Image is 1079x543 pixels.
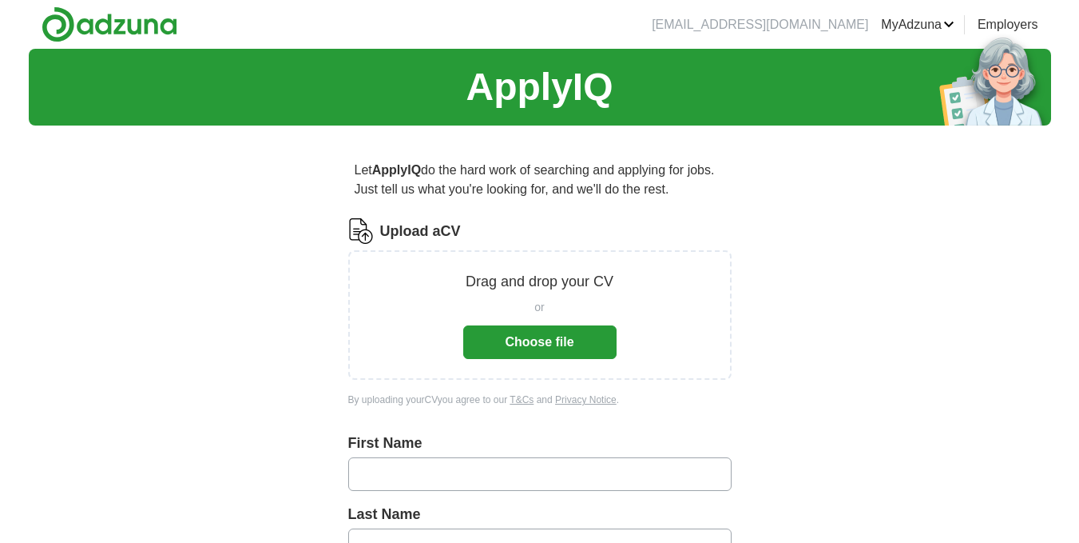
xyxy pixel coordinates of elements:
img: CV Icon [348,218,374,244]
span: or [534,299,544,316]
a: Privacy Notice [555,394,617,405]
strong: ApplyIQ [372,163,421,177]
p: Drag and drop your CV [466,271,613,293]
a: MyAdzuna [881,15,954,34]
label: Last Name [348,504,732,525]
label: First Name [348,433,732,454]
h1: ApplyIQ [466,58,613,116]
button: Choose file [463,325,617,359]
a: Employers [978,15,1038,34]
label: Upload a CV [380,221,461,242]
a: T&Cs [510,394,534,405]
p: Let do the hard work of searching and applying for jobs. Just tell us what you're looking for, an... [348,154,732,206]
div: By uploading your CV you agree to our and . [348,393,732,407]
img: Adzuna logo [42,6,177,42]
li: [EMAIL_ADDRESS][DOMAIN_NAME] [652,15,868,34]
